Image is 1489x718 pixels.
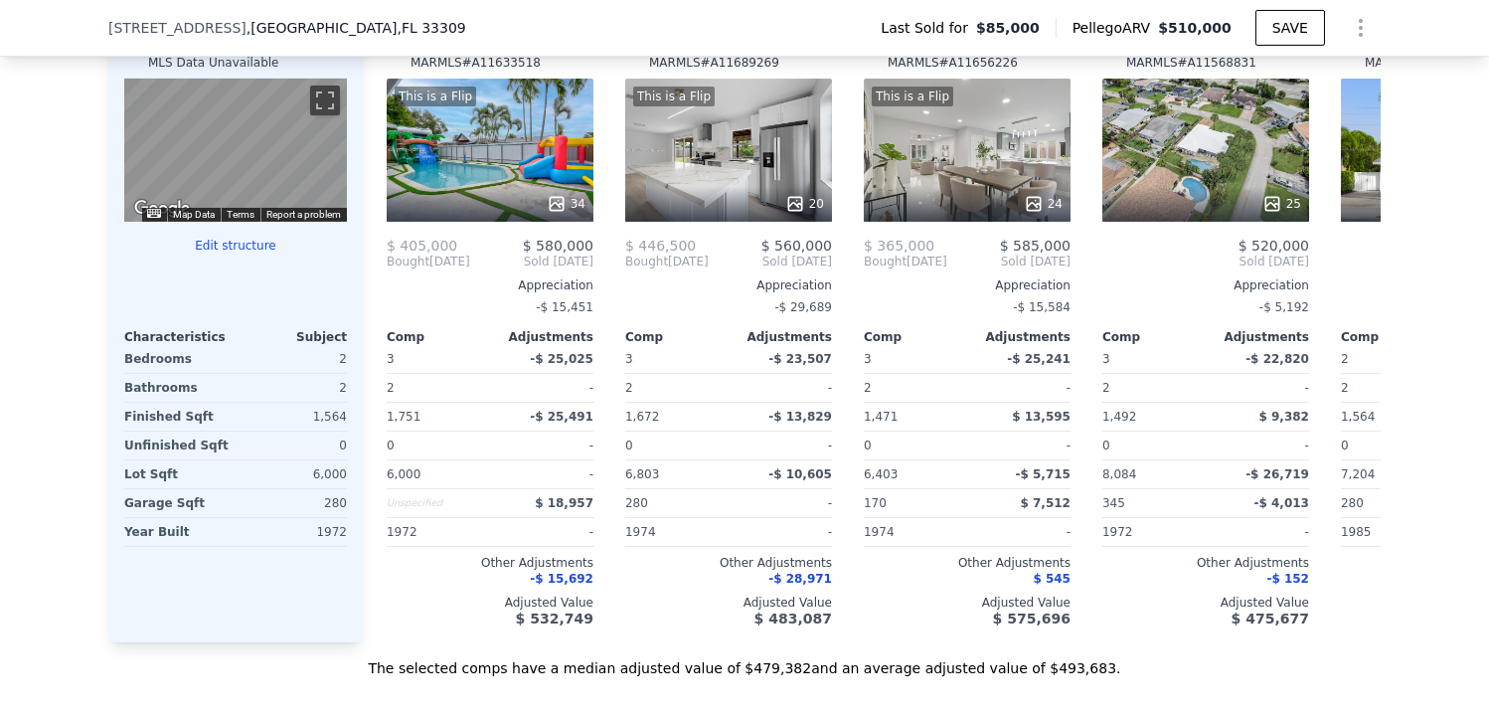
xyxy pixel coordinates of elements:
[1033,572,1071,586] span: $ 545
[1102,410,1136,424] span: 1,492
[785,194,824,214] div: 20
[1210,518,1309,546] div: -
[523,238,593,254] span: $ 580,000
[947,254,1071,269] span: Sold [DATE]
[266,209,341,220] a: Report a problem
[993,611,1071,627] span: $ 575,696
[124,238,347,254] button: Edit structure
[387,467,420,481] span: 6,000
[1102,595,1309,611] div: Adjusted Value
[247,18,466,38] span: , [GEOGRAPHIC_DATA]
[1102,496,1125,510] span: 345
[976,18,1040,38] span: $85,000
[1102,374,1202,402] div: 2
[387,595,593,611] div: Adjusted Value
[387,410,420,424] span: 1,751
[530,572,593,586] span: -$ 15,692
[1012,410,1071,424] span: $ 13,595
[387,439,395,452] span: 0
[1341,496,1364,510] span: 280
[236,329,347,345] div: Subject
[1341,8,1381,48] button: Show Options
[625,439,633,452] span: 0
[240,489,347,517] div: 280
[387,489,486,517] div: Unspecified
[709,254,832,269] span: Sold [DATE]
[1102,555,1309,571] div: Other Adjustments
[1206,329,1309,345] div: Adjustments
[124,460,232,488] div: Lot Sqft
[625,555,832,571] div: Other Adjustments
[547,194,585,214] div: 34
[387,329,490,345] div: Comp
[411,55,541,71] div: MARMLS # A11633518
[649,55,779,71] div: MARMLS # A11689269
[768,410,832,424] span: -$ 13,829
[1102,329,1206,345] div: Comp
[240,518,347,546] div: 1972
[516,611,593,627] span: $ 532,749
[864,254,907,269] span: Bought
[881,18,976,38] span: Last Sold for
[530,352,593,366] span: -$ 25,025
[1210,374,1309,402] div: -
[888,55,1018,71] div: MARMLS # A11656226
[124,329,236,345] div: Characteristics
[864,555,1071,571] div: Other Adjustments
[625,352,633,366] span: 3
[625,518,725,546] div: 1974
[733,432,832,459] div: -
[1341,467,1375,481] span: 7,204
[124,79,347,222] div: Street View
[625,595,832,611] div: Adjusted Value
[1013,300,1071,314] span: -$ 15,584
[625,254,709,269] div: [DATE]
[1102,439,1110,452] span: 0
[633,87,715,106] div: This is a Flip
[864,410,898,424] span: 1,471
[768,467,832,481] span: -$ 10,605
[864,595,1071,611] div: Adjusted Value
[1073,18,1159,38] span: Pellego ARV
[1021,496,1071,510] span: $ 7,512
[1232,611,1309,627] span: $ 475,677
[387,374,486,402] div: 2
[625,277,832,293] div: Appreciation
[240,345,347,373] div: 2
[774,300,832,314] span: -$ 29,689
[173,208,215,222] button: Map Data
[864,352,872,366] span: 3
[494,460,593,488] div: -
[1259,300,1309,314] span: -$ 5,192
[864,439,872,452] span: 0
[1245,352,1309,366] span: -$ 22,820
[108,18,247,38] span: [STREET_ADDRESS]
[124,489,232,517] div: Garage Sqft
[967,329,1071,345] div: Adjustments
[864,496,887,510] span: 170
[124,432,232,459] div: Unfinished Sqft
[864,329,967,345] div: Comp
[761,238,832,254] span: $ 560,000
[733,518,832,546] div: -
[387,555,593,571] div: Other Adjustments
[240,460,347,488] div: 6,000
[494,432,593,459] div: -
[1126,55,1256,71] div: MARMLS # A11568831
[1024,194,1063,214] div: 24
[754,611,832,627] span: $ 483,087
[864,467,898,481] span: 6,403
[108,642,1381,678] div: The selected comps have a median adjusted value of $479,382 and an average adjusted value of $493...
[148,55,279,71] div: MLS Data Unavailable
[387,277,593,293] div: Appreciation
[872,87,953,106] div: This is a Flip
[1102,352,1110,366] span: 3
[129,196,195,222] img: Google
[397,20,465,36] span: , FL 33309
[530,410,593,424] span: -$ 25,491
[971,374,1071,402] div: -
[124,374,232,402] div: Bathrooms
[1016,467,1071,481] span: -$ 5,715
[971,518,1071,546] div: -
[1102,277,1309,293] div: Appreciation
